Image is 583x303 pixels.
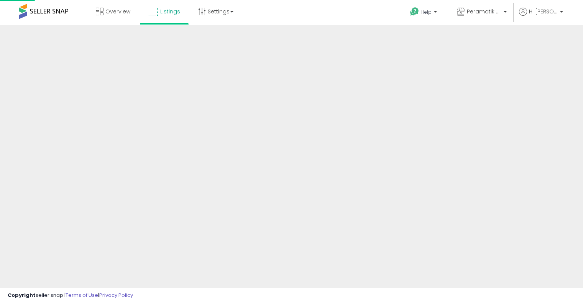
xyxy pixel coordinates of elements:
a: Help [404,1,445,25]
span: Overview [105,8,130,15]
a: Terms of Use [66,292,98,299]
span: Help [421,9,432,15]
span: Peramatik Goods Ltd CA [467,8,501,15]
i: Get Help [410,7,419,16]
strong: Copyright [8,292,36,299]
a: Hi [PERSON_NAME] [519,8,563,25]
div: seller snap | | [8,292,133,299]
span: Hi [PERSON_NAME] [529,8,558,15]
span: Listings [160,8,180,15]
a: Privacy Policy [99,292,133,299]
